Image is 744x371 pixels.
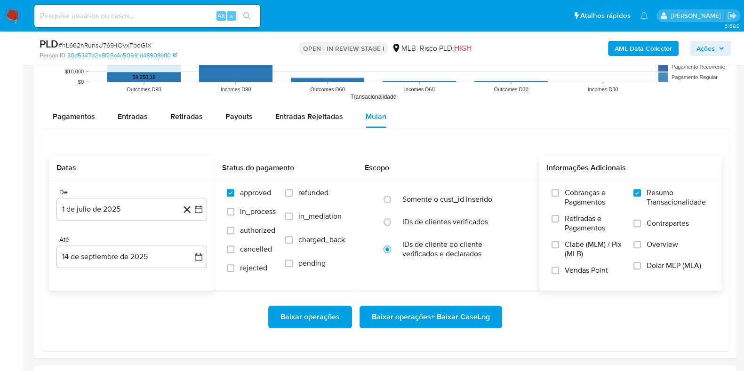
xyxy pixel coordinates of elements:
[671,11,724,20] p: lucas.barboza@mercadolivre.com
[67,51,177,60] a: 30d5347d2a8f25c4c50691d48908bf10
[724,22,739,30] span: 3.158.0
[392,43,416,54] div: MLB
[615,41,672,56] b: AML Data Collector
[40,36,58,51] b: PLD
[230,11,233,20] span: s
[640,12,648,20] a: Notificações
[727,11,737,21] a: Sair
[580,11,631,21] span: Atalhos rápidos
[608,41,679,56] button: AML Data Collector
[696,41,715,56] span: Ações
[690,41,731,56] button: Ações
[454,43,471,54] span: HIGH
[40,51,65,60] b: Person ID
[58,40,152,50] span: # hL662nRunsU7694OvxFboG1X
[299,42,388,55] p: OPEN - IN REVIEW STAGE I
[237,9,256,23] button: search-icon
[217,11,225,20] span: Alt
[419,43,471,54] span: Risco PLD:
[34,10,260,22] input: Pesquise usuários ou casos...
